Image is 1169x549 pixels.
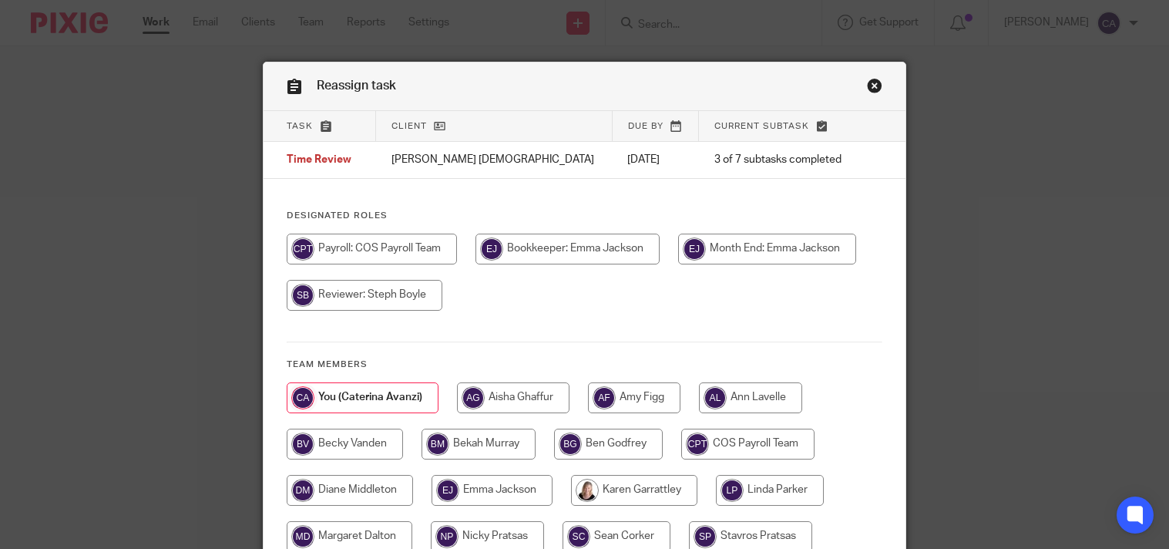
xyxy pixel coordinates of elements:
p: [DATE] [627,152,683,167]
span: Client [391,122,427,130]
td: 3 of 7 subtasks completed [699,142,858,179]
h4: Team members [287,359,882,371]
p: [PERSON_NAME] [DEMOGRAPHIC_DATA] [391,152,596,167]
span: Due by [628,122,663,130]
span: Current subtask [714,122,809,130]
span: Task [287,122,313,130]
h4: Designated Roles [287,210,882,222]
span: Reassign task [317,79,396,92]
a: Close this dialog window [867,78,882,99]
span: Time Review [287,155,351,166]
